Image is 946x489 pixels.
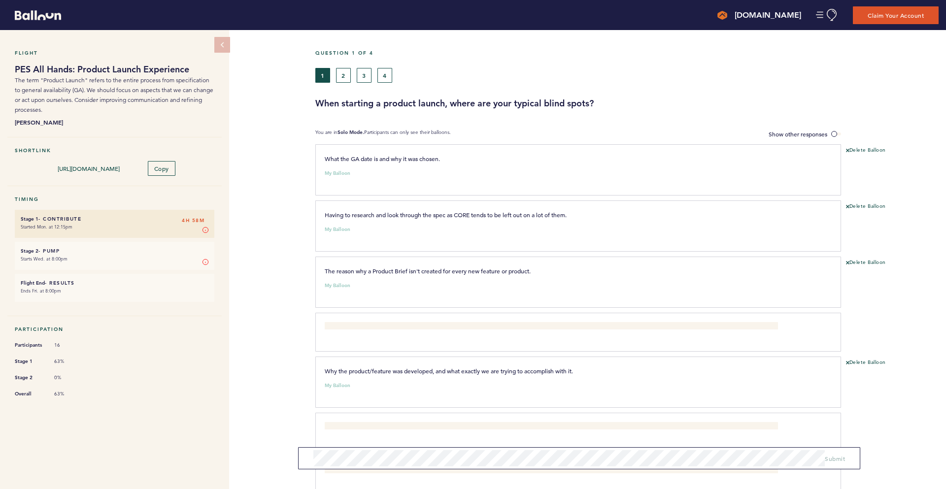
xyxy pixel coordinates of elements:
[325,383,350,388] small: My Balloon
[15,147,214,154] h5: Shortlink
[325,267,531,275] span: The reason why a Product Brief isn't created for every new feature or product.
[15,76,213,113] span: The term "Product Launch" refers to the entire process from specification to general availability...
[21,224,72,230] time: Started Mon. at 12:15pm
[15,50,214,56] h5: Flight
[846,147,886,155] button: Delete Balloon
[54,342,84,349] span: 16
[15,373,44,383] span: Stage 2
[15,64,214,75] h1: PES All Hands: Product Launch Experience
[21,248,208,254] h6: - Pump
[15,196,214,202] h5: Timing
[325,227,350,232] small: My Balloon
[21,216,208,222] h6: - Contribute
[325,283,350,288] small: My Balloon
[21,280,45,286] small: Flight End
[846,359,886,367] button: Delete Balloon
[54,374,84,381] span: 0%
[325,367,573,375] span: Why the product/feature was developed, and what exactly we are trying to accomplish with it.
[54,358,84,365] span: 63%
[21,248,38,254] small: Stage 2
[154,164,169,172] span: Copy
[15,357,44,366] span: Stage 1
[325,323,446,331] span: Date shifts not being communicated properly.
[21,256,68,262] time: Starts Wed. at 8:00pm
[21,288,61,294] time: Ends Fri. at 8:00pm
[7,10,61,20] a: Balloon
[315,98,939,109] h3: When starting a product launch, where are your typical blind spots?
[769,130,827,138] span: Show other responses
[357,68,372,83] button: 3
[54,391,84,397] span: 63%
[816,9,838,21] button: Manage Account
[21,216,38,222] small: Stage 1
[338,129,364,135] b: Solo Mode.
[846,259,886,267] button: Delete Balloon
[325,467,493,475] span: Transfer of "ownership" of a product through its lifecycle stages
[325,155,440,163] span: What the GA date is and why it was chosen.
[21,280,208,286] h6: - Results
[377,68,392,83] button: 4
[325,211,567,219] span: Having to research and look through the spec as CORE tends to be left out on a lot of them.
[148,161,175,176] button: Copy
[846,203,886,211] button: Delete Balloon
[825,454,845,463] button: Submit
[15,117,214,127] b: [PERSON_NAME]
[325,171,350,176] small: My Balloon
[15,10,61,20] svg: Balloon
[15,340,44,350] span: Participants
[853,6,939,24] button: Claim Your Account
[15,326,214,332] h5: Participation
[336,68,351,83] button: 2
[315,68,330,83] button: 1
[325,423,584,431] span: Generally the blind spot is the product/feature itself. I have to research what is being done at ...
[315,50,939,56] h5: Question 1 of 4
[735,9,801,21] h4: [DOMAIN_NAME]
[825,455,845,462] span: Submit
[182,216,204,226] span: 4H 58M
[15,389,44,399] span: Overall
[315,129,451,139] p: You are in Participants can only see their balloons.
